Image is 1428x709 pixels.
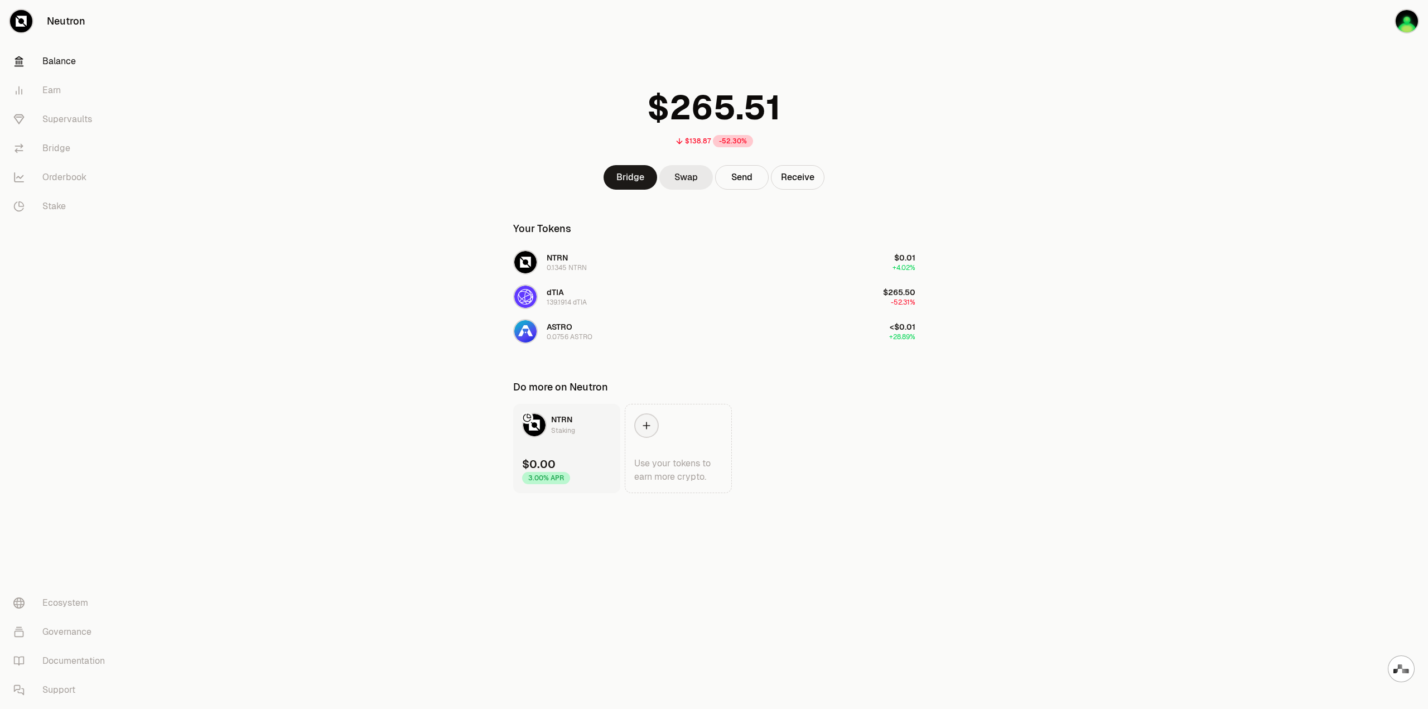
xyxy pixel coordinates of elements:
[513,221,571,237] div: Your Tokens
[4,618,120,647] a: Governance
[547,322,572,332] span: ASTRO
[551,414,572,425] span: NTRN
[4,47,120,76] a: Balance
[513,379,608,395] div: Do more on Neutron
[891,298,915,307] span: -52.31%
[625,404,732,493] a: Use your tokens to earn more crypto.
[523,414,546,436] img: NTRN Logo
[4,676,120,705] a: Support
[506,315,922,348] button: ASTRO LogoASTRO0.0756 ASTRO<$0.01+28.89%
[685,137,711,146] div: $138.87
[883,287,915,297] span: $265.50
[514,286,537,308] img: dTIA Logo
[522,472,570,484] div: 3.00% APR
[604,165,657,190] a: Bridge
[4,647,120,676] a: Documentation
[513,404,620,493] a: NTRN LogoNTRNStaking$0.003.00% APR
[514,320,537,343] img: ASTRO Logo
[890,322,915,332] span: <$0.01
[506,245,922,279] button: NTRN LogoNTRN0.1345 NTRN$0.01+4.02%
[514,251,537,273] img: NTRN Logo
[4,76,120,105] a: Earn
[551,425,575,436] div: Staking
[893,263,915,272] span: +4.02%
[547,263,587,272] div: 0.1345 NTRN
[4,163,120,192] a: Orderbook
[4,105,120,134] a: Supervaults
[1393,664,1409,673] img: svg+xml,%3Csvg%20xmlns%3D%22http%3A%2F%2Fwww.w3.org%2F2000%2Fsvg%22%20width%3D%2228%22%20height%3...
[4,134,120,163] a: Bridge
[547,298,587,307] div: 139.1914 dTIA
[522,456,556,472] div: $0.00
[547,332,592,341] div: 0.0756 ASTRO
[713,135,753,147] div: -52.30%
[889,332,915,341] span: +28.89%
[4,589,120,618] a: Ecosystem
[894,253,915,263] span: $0.01
[715,165,769,190] button: Send
[547,253,568,263] span: NTRN
[547,287,564,297] span: dTIA
[1396,10,1418,32] img: KP1
[771,165,824,190] button: Receive
[4,192,120,221] a: Stake
[659,165,713,190] a: Swap
[634,457,722,484] div: Use your tokens to earn more crypto.
[506,280,922,313] button: dTIA LogodTIA139.1914 dTIA$265.50-52.31%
